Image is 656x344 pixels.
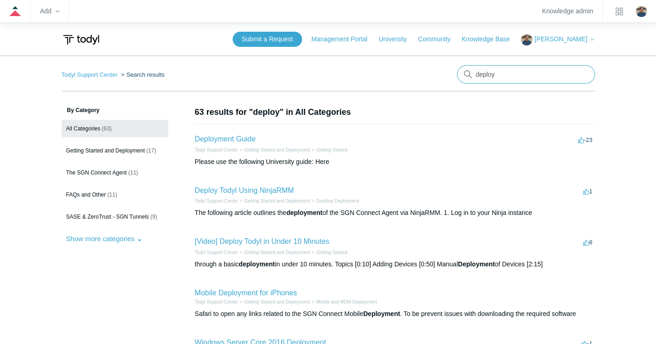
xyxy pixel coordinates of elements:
span: Getting Started and Deployment [66,147,145,154]
div: Safari to open any links related to the SGN Connect Mobile . To be prevent issues with downloadin... [195,309,595,319]
a: Mobile and MDM Deployment [316,299,377,305]
zd-hc-trigger: Add [40,9,59,14]
li: Todyl Support Center [195,299,238,305]
h1: 63 results for "deploy" in All Categories [195,106,595,118]
li: Mobile and MDM Deployment [310,299,377,305]
span: -23 [578,136,593,143]
button: Show more categories [62,230,147,247]
a: Todyl Support Center [195,198,238,203]
a: Todyl Support Center [195,299,238,305]
span: FAQs and Other [66,192,106,198]
a: Mobile Deployment for iPhones [195,289,297,297]
a: Knowledge admin [542,9,593,14]
span: (9) [150,214,157,220]
span: (11) [108,192,117,198]
a: Todyl Support Center [62,71,118,78]
a: Submit a Request [233,32,302,47]
div: Please use the following University guide: Here [195,157,595,167]
span: All Categories [66,125,101,132]
a: FAQs and Other (11) [62,186,168,203]
li: Getting Started [310,147,347,153]
a: [Video] Deploy Todyl in Under 10 Minutes [195,237,330,245]
li: Getting Started [310,249,347,256]
span: The SGN Connect Agent [66,169,127,176]
li: Getting Started and Deployment [238,249,310,256]
a: Deployment Guide [195,135,256,143]
a: All Categories (63) [62,120,168,137]
li: Getting Started and Deployment [238,197,310,204]
a: Desktop Deployment [316,198,359,203]
em: Deployment [363,310,400,317]
a: Getting Started and Deployment [244,198,310,203]
div: The following article outlines the of the SGN Connect Agent via NinjaRMM. 1. Log in to your Ninja... [195,208,595,218]
span: (11) [128,169,138,176]
input: Search [457,65,595,84]
div: through a basic in under 10 minutes. Topics [0:10] Adding Devices [0:50] Manual of Devices [2:15] [195,259,595,269]
span: (17) [146,147,156,154]
a: Management Portal [311,34,376,44]
span: [PERSON_NAME] [534,35,587,43]
img: user avatar [636,6,647,17]
span: 8 [583,239,592,246]
a: Getting Started and Deployment [244,147,310,152]
h3: By Category [62,106,168,114]
a: Knowledge Base [462,34,519,44]
a: Todyl Support Center [195,147,238,152]
button: [PERSON_NAME] [521,34,594,45]
a: Todyl Support Center [195,250,238,255]
li: Search results [119,71,165,78]
a: Getting Started and Deployment (17) [62,142,168,159]
em: deployment [239,260,275,268]
li: Todyl Support Center [195,197,238,204]
a: Getting Started and Deployment [244,250,310,255]
li: Getting Started and Deployment [238,147,310,153]
a: University [378,34,416,44]
li: Todyl Support Center [195,147,238,153]
span: 1 [583,188,592,195]
li: Desktop Deployment [310,197,359,204]
li: Todyl Support Center [195,249,238,256]
a: Deploy Todyl Using NinjaRMM [195,186,294,194]
a: Getting Started [316,250,347,255]
em: Deployment [458,260,495,268]
a: SASE & ZeroTrust - SGN Tunnels (9) [62,208,168,226]
zd-hc-trigger: Click your profile icon to open the profile menu [636,6,647,17]
li: Todyl Support Center [62,71,120,78]
li: Getting Started and Deployment [238,299,310,305]
a: The SGN Connect Agent (11) [62,164,168,181]
span: (63) [102,125,112,132]
a: Getting Started and Deployment [244,299,310,305]
img: Todyl Support Center Help Center home page [62,31,101,48]
em: deployment [286,209,323,216]
a: Getting Started [316,147,347,152]
span: SASE & ZeroTrust - SGN Tunnels [66,214,149,220]
a: Community [418,34,460,44]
